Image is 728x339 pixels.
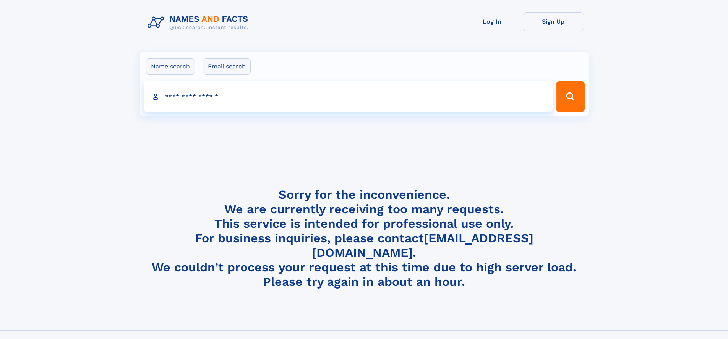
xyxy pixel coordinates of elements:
[462,12,523,31] a: Log In
[523,12,584,31] a: Sign Up
[144,12,255,33] img: Logo Names and Facts
[312,231,533,260] a: [EMAIL_ADDRESS][DOMAIN_NAME]
[556,81,584,112] button: Search Button
[144,81,553,112] input: search input
[203,58,251,75] label: Email search
[144,187,584,289] h4: Sorry for the inconvenience. We are currently receiving too many requests. This service is intend...
[146,58,195,75] label: Name search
